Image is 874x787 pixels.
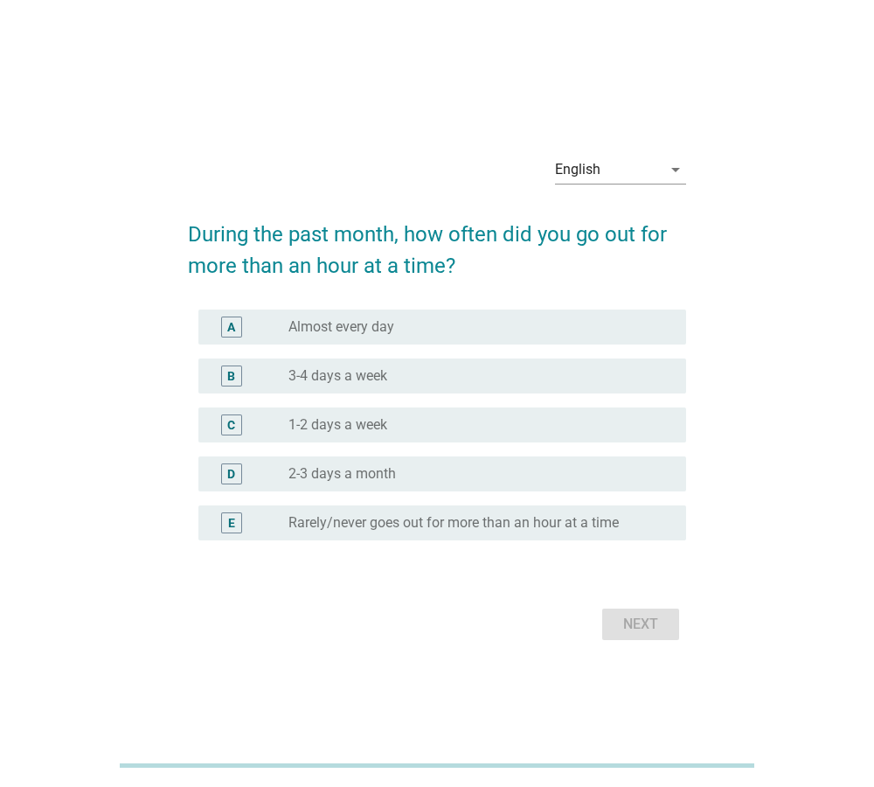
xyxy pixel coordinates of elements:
label: Rarely/never goes out for more than an hour at a time [288,514,619,532]
label: 1-2 days a week [288,416,387,434]
div: D [227,465,235,484]
label: Almost every day [288,318,394,336]
div: C [227,416,235,435]
h2: During the past month, how often did you go out for more than an hour at a time? [188,201,687,282]
div: English [555,162,600,178]
i: arrow_drop_down [665,159,686,180]
label: 3-4 days a week [288,367,387,385]
label: 2-3 days a month [288,465,396,483]
div: E [228,514,235,533]
div: B [227,367,235,386]
div: A [227,318,235,337]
